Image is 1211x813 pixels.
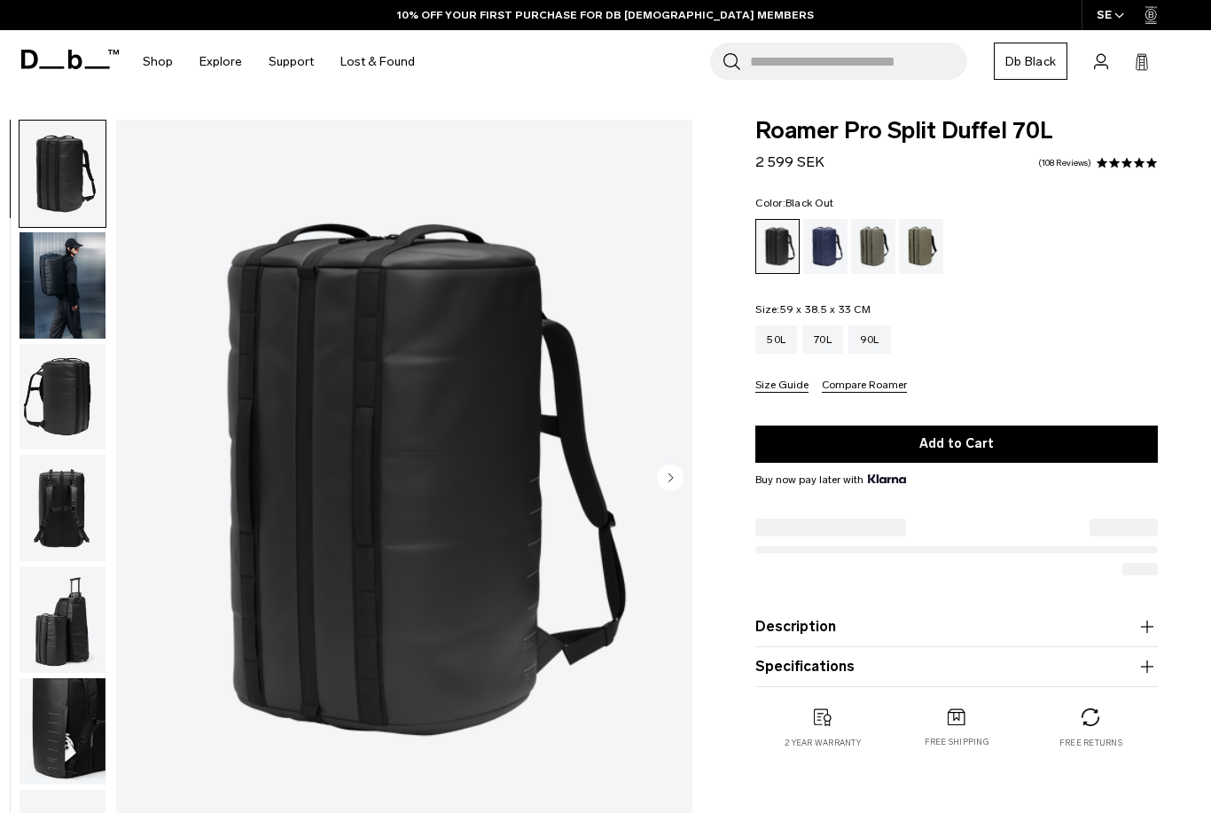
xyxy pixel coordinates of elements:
img: Roamer Pro Split Duffel 70L Black Out [20,344,105,450]
img: Roamer Pro Split Duffel 70L Black Out [20,567,105,673]
p: Free returns [1059,737,1122,749]
span: 2 599 SEK [755,153,824,170]
a: Mash Green [899,219,943,274]
img: {"height" => 20, "alt" => "Klarna"} [868,474,906,483]
p: 2 year warranty [785,737,861,749]
span: 59 x 38.5 x 33 CM [780,303,871,316]
button: Roamer Pro Split Duffel 70L Black Out [19,566,106,674]
button: Roamer Pro Split Duffel 70L Black Out [19,343,106,451]
legend: Color: [755,198,833,208]
a: 50L [755,325,797,354]
legend: Size: [755,304,871,315]
button: Roamer Pro Split Duffel 70L Black Out [19,677,106,786]
button: Add to Cart [755,426,1158,463]
a: Blue Hour [803,219,848,274]
button: Compare Roamer [822,379,907,393]
img: Roamer Pro Split Duffel 70L Black Out [20,232,105,339]
button: Description [755,616,1158,637]
a: 70L [802,325,843,354]
span: Black Out [785,197,833,209]
a: Lost & Found [340,30,415,93]
nav: Main Navigation [129,30,428,93]
span: Buy now pay later with [755,472,906,488]
a: Shop [143,30,173,93]
a: Support [269,30,314,93]
button: Specifications [755,656,1158,677]
button: Roamer Pro Split Duffel 70L Black Out [19,231,106,340]
img: Roamer Pro Split Duffel 70L Black Out [20,678,105,785]
button: Roamer Pro Split Duffel 70L Black Out [19,454,106,562]
a: 10% OFF YOUR FIRST PURCHASE FOR DB [DEMOGRAPHIC_DATA] MEMBERS [397,7,814,23]
p: Free shipping [925,736,989,748]
button: Roamer Pro Split Duffel 70L Black Out [19,120,106,228]
a: Explore [199,30,242,93]
a: 90L [848,325,891,354]
a: Db Black [994,43,1067,80]
a: Forest Green [851,219,895,274]
span: Roamer Pro Split Duffel 70L [755,120,1158,143]
a: Black Out [755,219,800,274]
img: Roamer Pro Split Duffel 70L Black Out [20,121,105,227]
button: Next slide [657,465,684,495]
img: Roamer Pro Split Duffel 70L Black Out [20,455,105,561]
a: 108 reviews [1038,159,1091,168]
button: Size Guide [755,379,809,393]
